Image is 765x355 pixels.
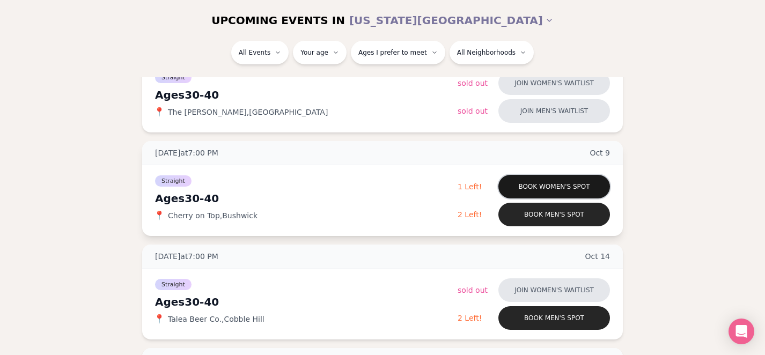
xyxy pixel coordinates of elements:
[458,210,482,219] span: 2 Left!
[457,48,516,57] span: All Neighborhoods
[458,182,482,191] span: 1 Left!
[729,319,754,344] div: Open Intercom Messenger
[155,315,164,323] span: 📍
[155,87,458,102] div: Ages 30-40
[590,147,610,158] span: Oct 9
[498,99,610,123] button: Join men's waitlist
[155,294,458,309] div: Ages 30-40
[458,286,488,294] span: Sold Out
[155,72,192,83] span: Straight
[168,107,328,117] span: The [PERSON_NAME] , [GEOGRAPHIC_DATA]
[450,41,534,64] button: All Neighborhoods
[155,175,192,187] span: Straight
[498,203,610,226] button: Book men's spot
[458,314,482,322] span: 2 Left!
[300,48,328,57] span: Your age
[155,211,164,220] span: 📍
[155,251,218,262] span: [DATE] at 7:00 PM
[168,210,258,221] span: Cherry on Top , Bushwick
[498,278,610,302] button: Join women's waitlist
[358,48,427,57] span: Ages I prefer to meet
[293,41,347,64] button: Your age
[211,13,345,28] span: UPCOMING EVENTS IN
[585,251,610,262] span: Oct 14
[458,79,488,87] span: Sold Out
[458,107,488,115] span: Sold Out
[351,41,445,64] button: Ages I prefer to meet
[155,108,164,116] span: 📍
[498,306,610,330] button: Book men's spot
[349,9,554,32] button: [US_STATE][GEOGRAPHIC_DATA]
[168,314,264,324] span: Talea Beer Co. , Cobble Hill
[498,175,610,198] button: Book women's spot
[155,191,458,206] div: Ages 30-40
[155,147,218,158] span: [DATE] at 7:00 PM
[155,279,192,290] span: Straight
[231,41,289,64] button: All Events
[498,71,610,95] button: Join women's waitlist
[239,48,270,57] span: All Events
